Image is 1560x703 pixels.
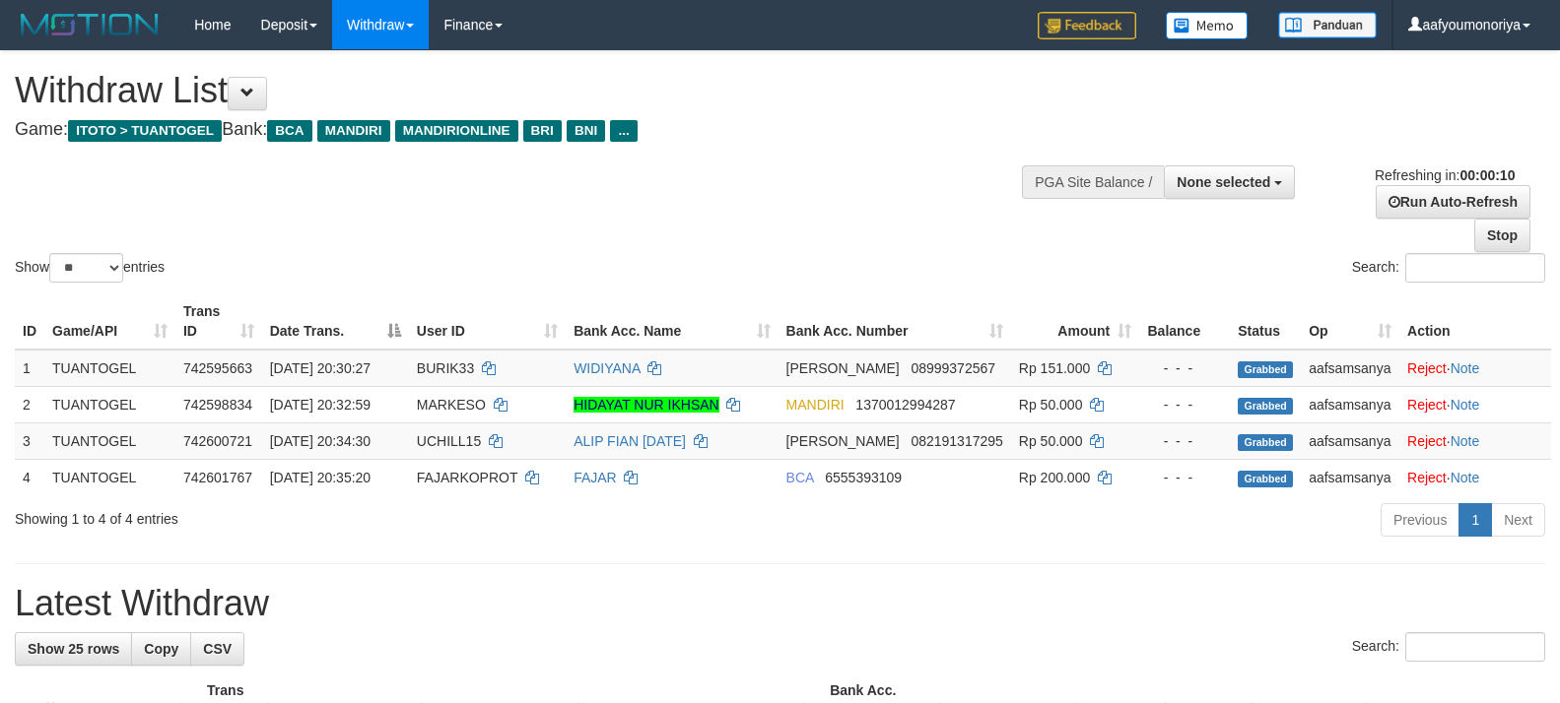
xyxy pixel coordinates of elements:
a: Note [1451,433,1480,449]
span: ... [610,120,637,142]
span: MARKESO [417,397,486,413]
span: 742595663 [183,360,252,376]
th: Date Trans.: activate to sort column descending [262,293,409,350]
th: Action [1399,293,1551,350]
th: Bank Acc. Name: activate to sort column ascending [566,293,778,350]
label: Search: [1352,253,1545,283]
span: [DATE] 20:34:30 [270,433,371,449]
th: ID [15,293,44,350]
td: TUANTOGEL [44,386,175,422]
span: Rp 50.000 [1019,397,1083,413]
span: BURIK33 [417,360,474,376]
span: None selected [1177,174,1270,190]
a: Show 25 rows [15,632,132,666]
a: 1 [1458,503,1492,537]
span: Rp 151.000 [1019,360,1090,376]
span: [DATE] 20:30:27 [270,360,371,376]
span: Rp 200.000 [1019,470,1090,485]
a: Reject [1407,470,1447,485]
span: [PERSON_NAME] [786,433,900,449]
span: BCA [267,120,311,142]
td: · [1399,422,1551,459]
a: ALIP FIAN [DATE] [574,433,686,449]
a: HIDAYAT NUR IKHSAN [574,397,719,413]
a: Reject [1407,397,1447,413]
td: TUANTOGEL [44,422,175,459]
img: MOTION_logo.png [15,10,165,39]
span: 742600721 [183,433,252,449]
span: Grabbed [1238,434,1293,451]
div: - - - [1147,395,1222,415]
td: 3 [15,422,44,459]
a: Reject [1407,360,1447,376]
input: Search: [1405,253,1545,283]
strong: 00:00:10 [1459,167,1515,183]
div: PGA Site Balance / [1022,165,1164,199]
span: MANDIRI [317,120,390,142]
span: CSV [203,641,232,657]
span: Copy 1370012994287 to clipboard [855,397,955,413]
td: 2 [15,386,44,422]
span: Copy 6555393109 to clipboard [825,470,902,485]
td: aafsamsanya [1301,459,1399,495]
td: 4 [15,459,44,495]
span: ITOTO > TUANTOGEL [68,120,222,142]
span: BNI [567,120,605,142]
a: Note [1451,397,1480,413]
a: Run Auto-Refresh [1376,185,1530,219]
td: aafsamsanya [1301,422,1399,459]
span: Grabbed [1238,398,1293,415]
button: None selected [1164,165,1295,199]
div: - - - [1147,431,1222,451]
img: Feedback.jpg [1038,12,1136,39]
a: Copy [131,632,191,666]
a: WIDIYANA [574,360,640,376]
th: Bank Acc. Number: activate to sort column ascending [779,293,1011,350]
a: Next [1491,503,1545,537]
span: Copy 082191317295 to clipboard [911,433,1002,449]
td: · [1399,350,1551,387]
div: - - - [1147,468,1222,487]
span: [DATE] 20:35:20 [270,470,371,485]
a: Reject [1407,433,1447,449]
span: MANDIRIONLINE [395,120,518,142]
a: Note [1451,470,1480,485]
span: [PERSON_NAME] [786,360,900,376]
td: · [1399,386,1551,422]
span: Rp 50.000 [1019,433,1083,449]
span: FAJARKOPROT [417,470,517,485]
td: TUANTOGEL [44,459,175,495]
img: panduan.png [1278,12,1377,38]
span: Refreshing in: [1375,167,1515,183]
td: · [1399,459,1551,495]
div: - - - [1147,358,1222,378]
h1: Latest Withdraw [15,584,1545,623]
label: Search: [1352,632,1545,662]
span: Copy [144,641,178,657]
span: [DATE] 20:32:59 [270,397,371,413]
span: Grabbed [1238,471,1293,487]
td: 1 [15,350,44,387]
a: CSV [190,632,244,666]
label: Show entries [15,253,165,283]
div: Showing 1 to 4 of 4 entries [15,501,636,529]
span: 742598834 [183,397,252,413]
th: Balance [1139,293,1230,350]
span: Copy 08999372567 to clipboard [911,360,995,376]
a: FAJAR [574,470,617,485]
th: Game/API: activate to sort column ascending [44,293,175,350]
th: Status [1230,293,1301,350]
select: Showentries [49,253,123,283]
a: Stop [1474,219,1530,252]
th: User ID: activate to sort column ascending [409,293,566,350]
span: UCHILL15 [417,433,481,449]
h4: Game: Bank: [15,120,1020,140]
span: Grabbed [1238,361,1293,378]
span: BCA [786,470,814,485]
th: Op: activate to sort column ascending [1301,293,1399,350]
td: aafsamsanya [1301,386,1399,422]
input: Search: [1405,632,1545,662]
td: aafsamsanya [1301,350,1399,387]
span: 742601767 [183,470,252,485]
span: MANDIRI [786,397,845,413]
